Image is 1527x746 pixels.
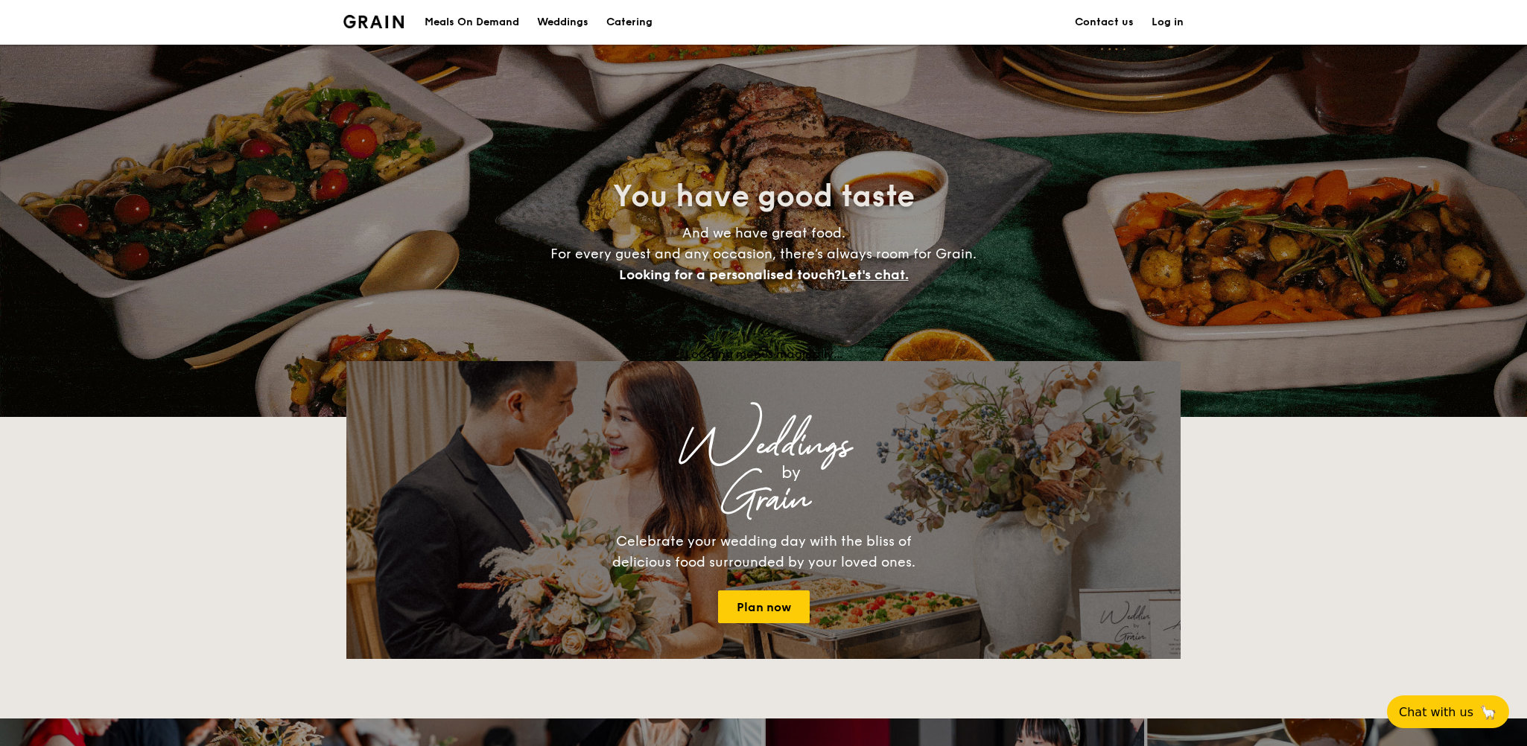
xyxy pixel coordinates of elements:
button: Chat with us🦙 [1387,695,1509,728]
div: Loading menus magically... [346,347,1181,361]
span: 🦙 [1479,704,1497,721]
div: Weddings [477,433,1050,459]
span: Chat with us [1399,705,1473,719]
a: Plan now [718,590,810,623]
div: by [533,459,1050,486]
span: Let's chat. [841,267,909,283]
div: Grain [477,486,1050,513]
img: Grain [343,15,404,28]
div: Celebrate your wedding day with the bliss of delicious food surrounded by your loved ones. [596,531,931,573]
a: Logotype [343,15,404,28]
